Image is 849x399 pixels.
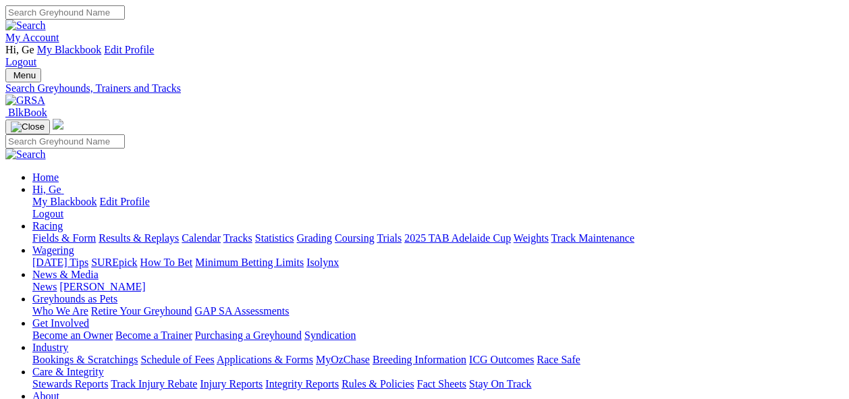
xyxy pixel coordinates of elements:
a: SUREpick [91,257,137,268]
div: Racing [32,232,844,244]
button: Toggle navigation [5,119,50,134]
a: ICG Outcomes [469,354,534,365]
a: BlkBook [5,107,47,118]
a: Bookings & Scratchings [32,354,138,365]
input: Search [5,134,125,149]
a: Search Greyhounds, Trainers and Tracks [5,82,844,95]
span: Hi, Ge [32,184,61,195]
a: News [32,281,57,292]
a: Fact Sheets [417,378,466,390]
a: Schedule of Fees [140,354,214,365]
div: News & Media [32,281,844,293]
div: Industry [32,354,844,366]
a: Industry [32,342,68,353]
a: How To Bet [140,257,193,268]
a: Hi, Ge [32,184,64,195]
a: Weights [514,232,549,244]
a: Retire Your Greyhound [91,305,192,317]
a: Statistics [255,232,294,244]
span: BlkBook [8,107,47,118]
a: GAP SA Assessments [195,305,290,317]
a: Calendar [182,232,221,244]
a: Applications & Forms [217,354,313,365]
img: Search [5,149,46,161]
a: Rules & Policies [341,378,414,390]
a: Results & Replays [99,232,179,244]
a: Racing [32,220,63,232]
a: Race Safe [537,354,580,365]
a: Fields & Form [32,232,96,244]
a: MyOzChase [316,354,370,365]
div: Get Involved [32,329,844,342]
a: Become an Owner [32,329,113,341]
a: News & Media [32,269,99,280]
div: Care & Integrity [32,378,844,390]
a: Integrity Reports [265,378,339,390]
a: Coursing [335,232,375,244]
a: Logout [32,208,63,219]
a: [PERSON_NAME] [59,281,145,292]
div: Hi, Ge [32,196,844,220]
a: [DATE] Tips [32,257,88,268]
a: Breeding Information [373,354,466,365]
a: Stewards Reports [32,378,108,390]
a: Logout [5,56,36,68]
a: 2025 TAB Adelaide Cup [404,232,511,244]
a: Edit Profile [104,44,154,55]
a: Stay On Track [469,378,531,390]
img: logo-grsa-white.png [53,119,63,130]
a: Who We Are [32,305,88,317]
a: My Account [5,32,59,43]
a: Greyhounds as Pets [32,293,117,304]
span: Menu [13,70,36,80]
a: My Blackbook [37,44,102,55]
button: Toggle navigation [5,68,41,82]
a: Trials [377,232,402,244]
a: Minimum Betting Limits [195,257,304,268]
a: Get Involved [32,317,89,329]
a: My Blackbook [32,196,97,207]
a: Purchasing a Greyhound [195,329,302,341]
a: Injury Reports [200,378,263,390]
img: GRSA [5,95,45,107]
a: Grading [297,232,332,244]
a: Isolynx [306,257,339,268]
a: Track Injury Rebate [111,378,197,390]
img: Close [11,122,45,132]
div: Greyhounds as Pets [32,305,844,317]
img: Search [5,20,46,32]
a: Track Maintenance [551,232,634,244]
a: Syndication [304,329,356,341]
div: Wagering [32,257,844,269]
input: Search [5,5,125,20]
span: Hi, Ge [5,44,34,55]
a: Edit Profile [100,196,150,207]
div: My Account [5,44,844,68]
a: Become a Trainer [115,329,192,341]
a: Wagering [32,244,74,256]
a: Care & Integrity [32,366,104,377]
a: Tracks [223,232,252,244]
a: Home [32,171,59,183]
